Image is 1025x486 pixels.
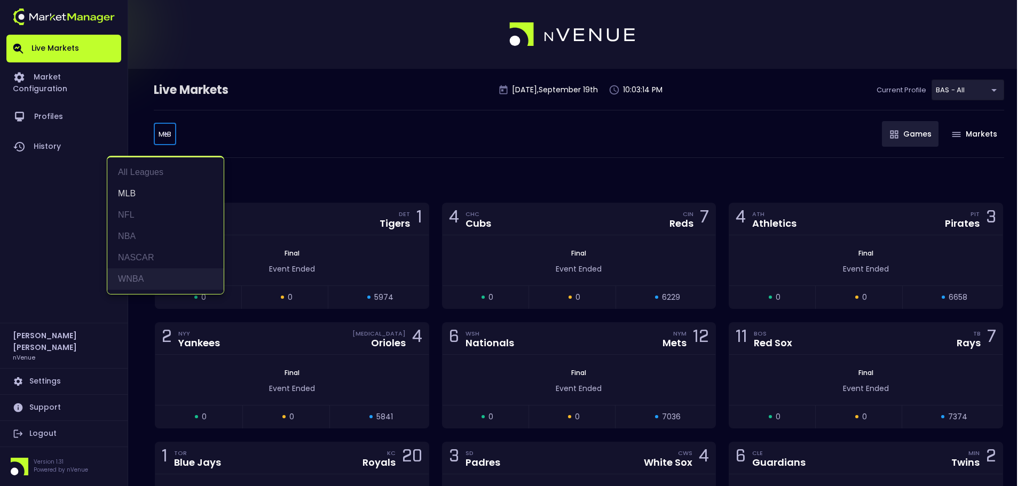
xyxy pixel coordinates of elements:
[107,183,224,204] li: MLB
[107,268,224,290] li: WNBA
[107,162,224,183] li: All Leagues
[107,204,224,226] li: NFL
[107,247,224,268] li: NASCAR
[107,226,224,247] li: NBA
